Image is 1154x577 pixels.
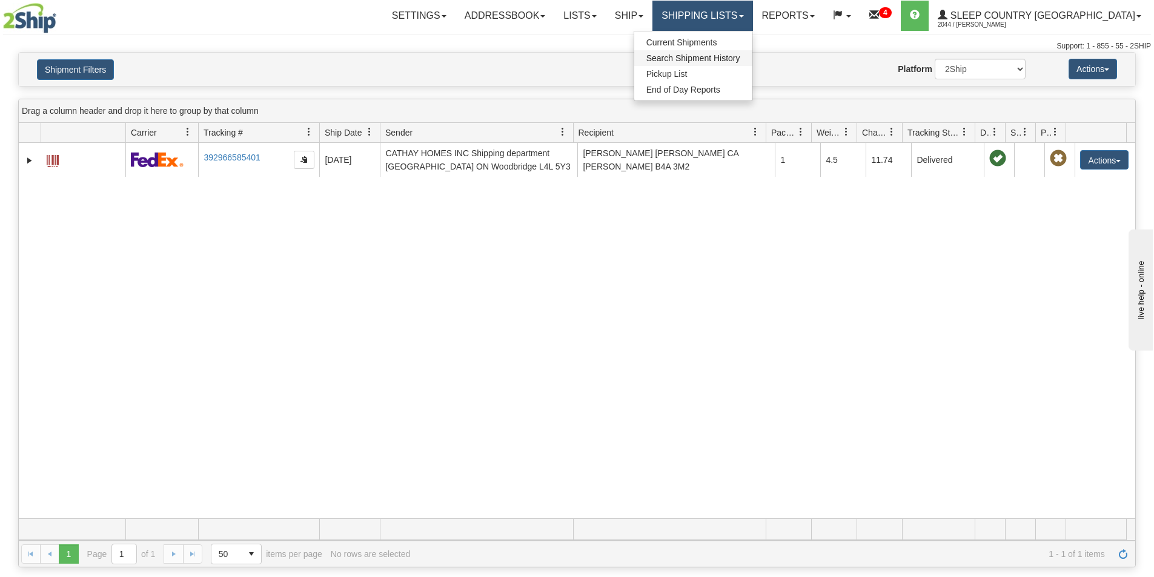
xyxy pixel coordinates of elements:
iframe: chat widget [1126,226,1153,350]
span: Search Shipment History [646,53,740,63]
a: Label [47,150,59,169]
button: Copy to clipboard [294,151,314,169]
span: Sleep Country [GEOGRAPHIC_DATA] [947,10,1135,21]
span: 2044 / [PERSON_NAME] [938,19,1029,31]
button: Actions [1080,150,1129,170]
div: live help - online [9,10,112,19]
span: Charge [862,127,887,139]
a: Charge filter column settings [881,122,902,142]
span: Pickup List [646,69,688,79]
a: Pickup List [634,66,752,82]
span: Pickup Not Assigned [1050,150,1067,167]
label: Platform [898,63,932,75]
td: Delivered [911,143,984,177]
a: Lists [554,1,605,31]
span: Tracking Status [907,127,960,139]
a: Sender filter column settings [552,122,573,142]
input: Page 1 [112,544,136,564]
a: Expand [24,154,36,167]
a: Recipient filter column settings [745,122,766,142]
a: Carrier filter column settings [177,122,198,142]
a: Refresh [1113,544,1133,564]
td: CATHAY HOMES INC Shipping department [GEOGRAPHIC_DATA] ON Woodbridge L4L 5Y3 [380,143,577,177]
a: Current Shipments [634,35,752,50]
td: 4.5 [820,143,866,177]
a: Weight filter column settings [836,122,857,142]
span: Weight [817,127,842,139]
a: Search Shipment History [634,50,752,66]
td: 11.74 [866,143,911,177]
span: Sender [385,127,413,139]
span: Pickup Status [1041,127,1051,139]
span: On time [989,150,1006,167]
span: Page 1 [59,544,78,564]
span: Current Shipments [646,38,717,47]
sup: 4 [879,7,892,18]
a: Delivery Status filter column settings [984,122,1005,142]
span: End of Day Reports [646,85,720,94]
span: Page sizes drop down [211,544,262,564]
div: No rows are selected [331,549,411,559]
span: Carrier [131,127,157,139]
a: End of Day Reports [634,82,752,97]
a: Addressbook [456,1,555,31]
a: Reports [753,1,824,31]
span: Ship Date [325,127,362,139]
a: Tracking Status filter column settings [954,122,975,142]
span: 1 - 1 of 1 items [419,549,1105,559]
img: logo2044.jpg [3,3,56,33]
a: Tracking # filter column settings [299,122,319,142]
div: Support: 1 - 855 - 55 - 2SHIP [3,41,1151,51]
a: Ship [606,1,652,31]
a: Settings [383,1,456,31]
button: Shipment Filters [37,59,114,80]
span: Recipient [579,127,614,139]
span: select [242,544,261,564]
img: 2 - FedEx Express® [131,152,184,167]
a: 392966585401 [204,153,260,162]
td: [DATE] [319,143,380,177]
a: Packages filter column settings [791,122,811,142]
button: Actions [1069,59,1117,79]
div: grid grouping header [19,99,1135,123]
span: Tracking # [204,127,243,139]
td: [PERSON_NAME] [PERSON_NAME] CA [PERSON_NAME] B4A 3M2 [577,143,775,177]
a: 4 [860,1,901,31]
a: Shipment Issues filter column settings [1015,122,1035,142]
td: 1 [775,143,820,177]
span: Packages [771,127,797,139]
a: Pickup Status filter column settings [1045,122,1066,142]
a: Ship Date filter column settings [359,122,380,142]
a: Shipping lists [652,1,752,31]
span: Delivery Status [980,127,990,139]
a: Sleep Country [GEOGRAPHIC_DATA] 2044 / [PERSON_NAME] [929,1,1150,31]
span: items per page [211,544,322,564]
span: Page of 1 [87,544,156,564]
span: 50 [219,548,234,560]
span: Shipment Issues [1010,127,1021,139]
